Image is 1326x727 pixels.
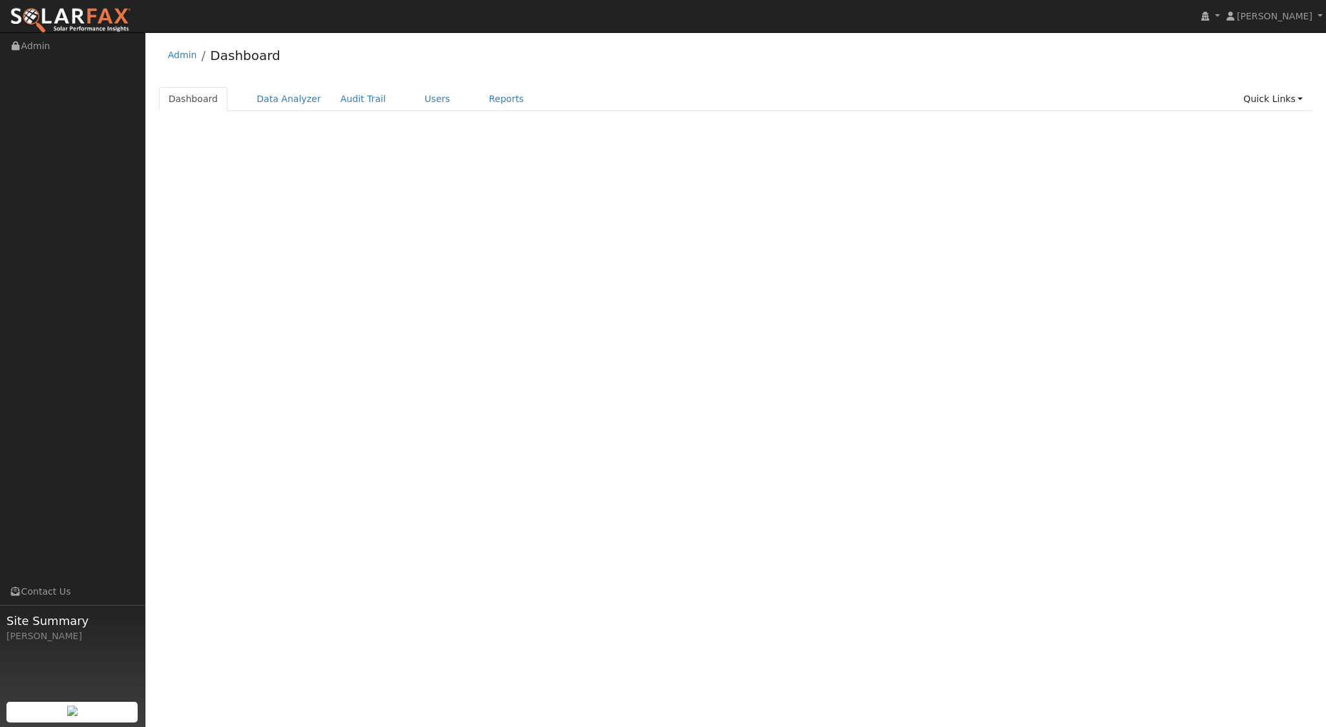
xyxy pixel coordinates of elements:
[6,612,138,630] span: Site Summary
[10,7,131,34] img: SolarFax
[331,87,395,111] a: Audit Trail
[1237,11,1312,21] span: [PERSON_NAME]
[479,87,534,111] a: Reports
[67,706,78,716] img: retrieve
[210,48,280,63] a: Dashboard
[415,87,460,111] a: Users
[1234,87,1312,111] a: Quick Links
[247,87,331,111] a: Data Analyzer
[6,630,138,643] div: [PERSON_NAME]
[168,50,197,60] a: Admin
[159,87,228,111] a: Dashboard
